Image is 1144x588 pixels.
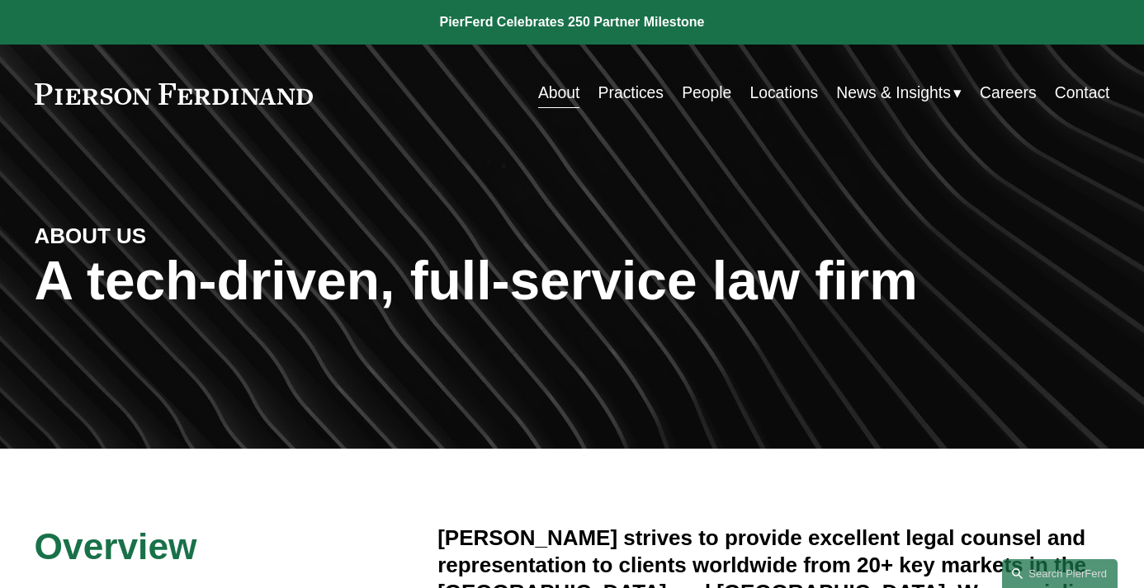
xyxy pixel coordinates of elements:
a: Search this site [1002,559,1118,588]
a: Careers [980,78,1037,110]
a: Practices [598,78,664,110]
a: People [682,78,731,110]
strong: ABOUT US [35,223,147,248]
span: News & Insights [836,79,950,108]
a: folder dropdown [836,78,961,110]
a: Locations [749,78,818,110]
a: Contact [1055,78,1110,110]
a: About [538,78,579,110]
span: Overview [35,526,197,567]
h1: A tech-driven, full-service law firm [35,250,1110,312]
